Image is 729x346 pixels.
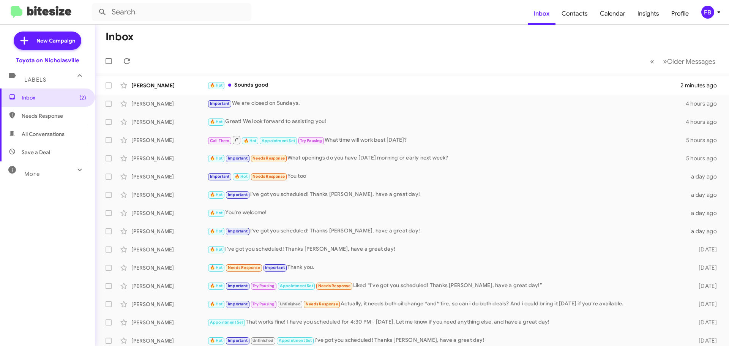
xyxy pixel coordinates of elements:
[22,112,86,120] span: Needs Response
[210,156,223,161] span: 🔥 Hot
[210,338,223,343] span: 🔥 Hot
[207,263,686,272] div: Thank you.
[244,138,257,143] span: 🔥 Hot
[210,247,223,252] span: 🔥 Hot
[22,149,50,156] span: Save a Deal
[235,174,248,179] span: 🔥 Hot
[210,210,223,215] span: 🔥 Hot
[686,118,723,126] div: 4 hours ago
[36,37,75,44] span: New Campaign
[631,3,665,25] a: Insights
[646,54,720,69] nav: Page navigation example
[686,155,723,162] div: 5 hours ago
[207,81,680,90] div: Sounds good
[210,320,243,325] span: Appointment Set
[686,100,723,107] div: 4 hours ago
[207,281,686,290] div: Liked “I've got you scheduled! Thanks [PERSON_NAME], have a great day!”
[131,319,207,326] div: [PERSON_NAME]
[207,318,686,327] div: That works fine! I have you scheduled for 4:30 PM - [DATE]. Let me know if you need anything else...
[210,302,223,307] span: 🔥 Hot
[207,227,686,235] div: I've got you scheduled! Thanks [PERSON_NAME], have a great day!
[686,264,723,272] div: [DATE]
[131,282,207,290] div: [PERSON_NAME]
[686,136,723,144] div: 5 hours ago
[210,83,223,88] span: 🔥 Hot
[22,94,86,101] span: Inbox
[528,3,555,25] a: Inbox
[318,283,350,288] span: Needs Response
[207,300,686,308] div: Actually, it needs both oil change *and* tire, so can i do both deals? And i could bring it [DATE...
[131,300,207,308] div: [PERSON_NAME]
[131,136,207,144] div: [PERSON_NAME]
[663,57,667,66] span: »
[280,283,313,288] span: Appointment Set
[207,245,686,254] div: I've got you scheduled! Thanks [PERSON_NAME], have a great day!
[79,94,86,101] span: (2)
[207,99,686,108] div: We are closed on Sundays.
[131,82,207,89] div: [PERSON_NAME]
[306,302,338,307] span: Needs Response
[665,3,695,25] a: Profile
[555,3,594,25] a: Contacts
[207,154,686,163] div: What openings do you have [DATE] morning or early next week?
[252,156,285,161] span: Needs Response
[686,282,723,290] div: [DATE]
[686,300,723,308] div: [DATE]
[207,135,686,145] div: What time will work best [DATE]?
[131,246,207,253] div: [PERSON_NAME]
[207,209,686,217] div: You're welcome!
[280,302,301,307] span: Unfinished
[24,171,40,177] span: More
[686,246,723,253] div: [DATE]
[210,192,223,197] span: 🔥 Hot
[252,174,285,179] span: Needs Response
[131,228,207,235] div: [PERSON_NAME]
[279,338,312,343] span: Appointment Set
[131,264,207,272] div: [PERSON_NAME]
[594,3,631,25] a: Calendar
[131,209,207,217] div: [PERSON_NAME]
[16,57,79,64] div: Toyota on Nicholasville
[210,138,230,143] span: Call Them
[210,229,223,234] span: 🔥 Hot
[228,338,248,343] span: Important
[131,337,207,344] div: [PERSON_NAME]
[207,190,686,199] div: I've got you scheduled! Thanks [PERSON_NAME], have a great day!
[24,76,46,83] span: Labels
[667,57,715,66] span: Older Messages
[650,57,654,66] span: «
[207,336,686,345] div: I've got you scheduled! Thanks [PERSON_NAME], have a great day!
[228,302,248,307] span: Important
[645,54,659,69] button: Previous
[252,338,273,343] span: Unfinished
[210,119,223,124] span: 🔥 Hot
[252,283,275,288] span: Try Pausing
[210,265,223,270] span: 🔥 Hot
[228,192,248,197] span: Important
[131,155,207,162] div: [PERSON_NAME]
[228,156,248,161] span: Important
[207,117,686,126] div: Great! We look forward to assisting you!
[228,229,248,234] span: Important
[210,101,230,106] span: Important
[658,54,720,69] button: Next
[695,6,721,19] button: FB
[252,302,275,307] span: Try Pausing
[131,118,207,126] div: [PERSON_NAME]
[22,130,65,138] span: All Conversations
[131,173,207,180] div: [PERSON_NAME]
[300,138,322,143] span: Try Pausing
[680,82,723,89] div: 2 minutes ago
[106,31,134,43] h1: Inbox
[686,191,723,199] div: a day ago
[210,283,223,288] span: 🔥 Hot
[131,100,207,107] div: [PERSON_NAME]
[210,174,230,179] span: Important
[228,283,248,288] span: Important
[686,337,723,344] div: [DATE]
